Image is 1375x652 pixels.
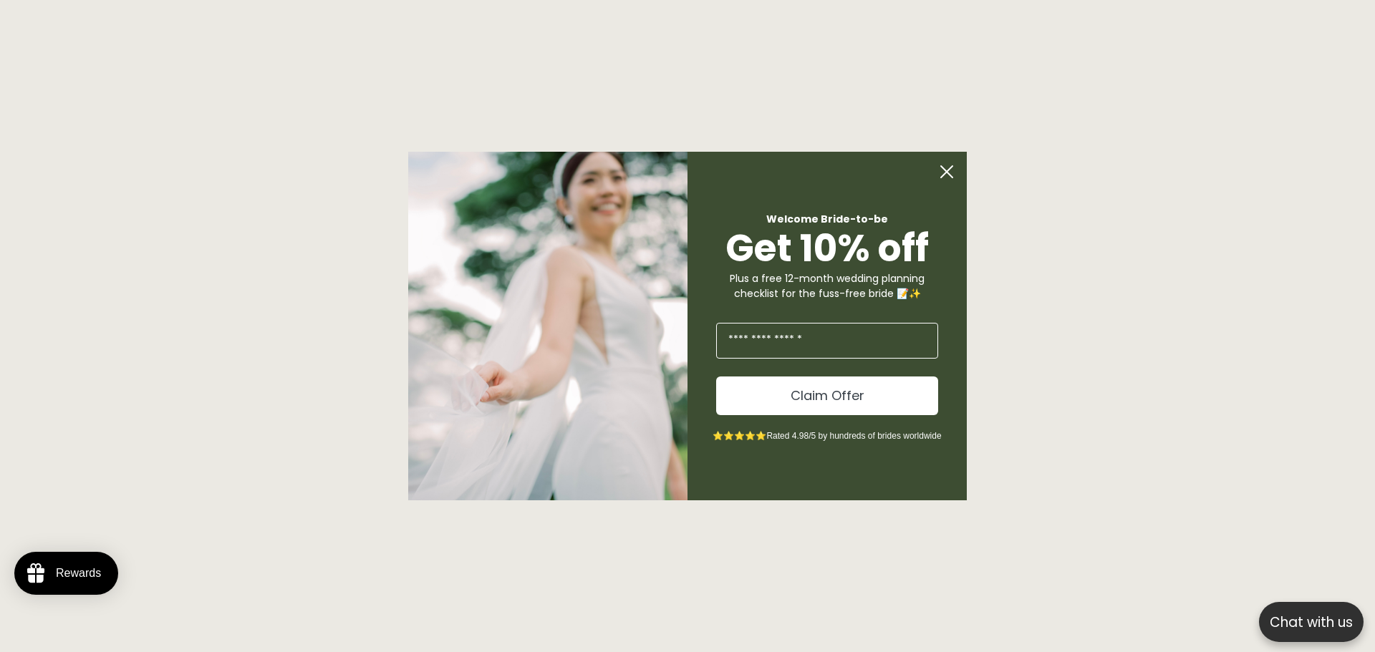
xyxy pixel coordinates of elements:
img: Bone and Grey [408,152,687,501]
input: Enter Your Email [716,323,938,359]
p: Chat with us [1259,612,1364,633]
button: Close dialog [932,157,961,186]
span: Welcome Bride-to-be [766,212,888,226]
span: Plus a free 12-month wedding planning checklist for the fuss-free bride 📝✨ [730,271,925,301]
button: Claim Offer [716,376,938,415]
span: Rated 4.98/5 by hundreds of brides worldwide [766,431,941,441]
span: ⭐⭐⭐⭐⭐ [713,431,766,441]
span: Get 10% off [725,222,929,274]
button: Open chatbox [1259,602,1364,642]
div: Rewards [56,567,101,580]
